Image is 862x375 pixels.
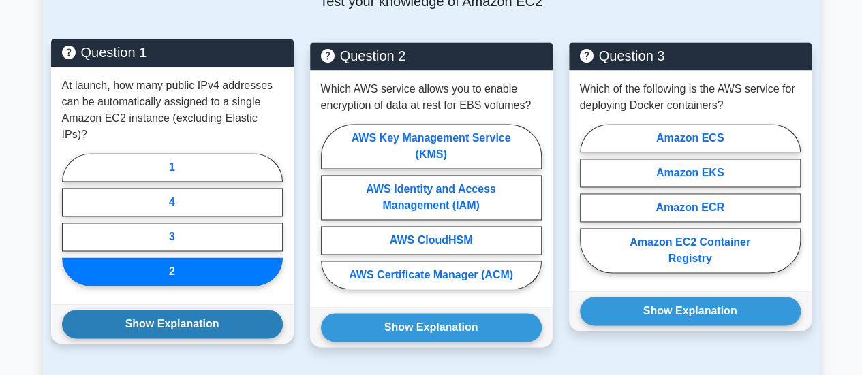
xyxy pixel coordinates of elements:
p: Which AWS service allows you to enable encryption of data at rest for EBS volumes? [321,81,542,114]
label: 2 [62,257,283,286]
p: Which of the following is the AWS service for deploying Docker containers? [580,81,801,114]
button: Show Explanation [62,310,283,338]
p: At launch, how many public IPv4 addresses can be automatically assigned to a single Amazon EC2 in... [62,78,283,143]
label: AWS Key Management Service (KMS) [321,124,542,169]
button: Show Explanation [580,297,801,325]
label: Amazon ECR [580,193,801,222]
button: Show Explanation [321,313,542,342]
h5: Question 3 [580,48,801,64]
label: AWS CloudHSM [321,226,542,255]
label: 3 [62,223,283,251]
label: Amazon EKS [580,159,801,187]
h5: Question 2 [321,48,542,64]
label: 1 [62,153,283,182]
label: AWS Identity and Access Management (IAM) [321,175,542,220]
label: 4 [62,188,283,216]
label: Amazon EC2 Container Registry [580,228,801,273]
label: AWS Certificate Manager (ACM) [321,261,542,289]
label: Amazon ECS [580,124,801,152]
h5: Question 1 [62,44,283,61]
